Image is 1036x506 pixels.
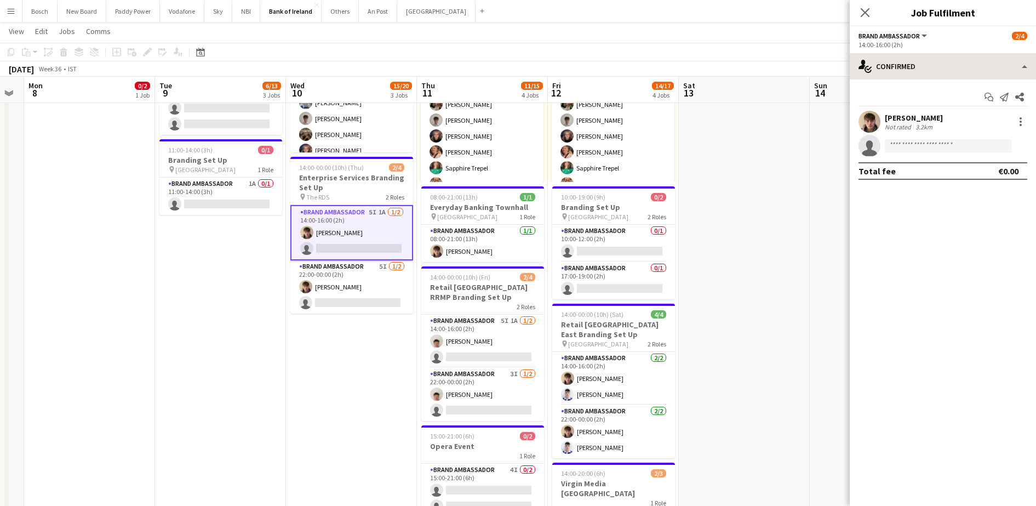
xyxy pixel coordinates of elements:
[106,1,160,22] button: Paddy Power
[421,441,544,451] h3: Opera Event
[159,178,282,215] app-card-role: Brand Ambassador1A0/111:00-14:00 (3h)
[421,186,544,262] app-job-card: 08:00-21:00 (13h)1/1Everyday Banking Townhall [GEOGRAPHIC_DATA]1 RoleBrand Ambassador1/108:00-21:...
[391,91,411,99] div: 3 Jobs
[520,193,535,201] span: 1/1
[290,205,413,260] app-card-role: Brand Ambassador5I1A1/214:00-16:00 (2h)[PERSON_NAME]
[168,146,213,154] span: 11:00-14:00 (3h)
[290,260,413,314] app-card-role: Brand Ambassador5I1/222:00-00:00 (2h)[PERSON_NAME]
[858,41,1027,49] div: 14:00-16:00 (2h)
[520,432,535,440] span: 0/2
[421,225,544,262] app-card-role: Brand Ambassador1/108:00-21:00 (13h)[PERSON_NAME]
[421,282,544,302] h3: Retail [GEOGRAPHIC_DATA] RRMP Branding Set Up
[160,1,204,22] button: Vodafone
[4,24,28,38] a: View
[31,24,52,38] a: Edit
[1012,32,1027,40] span: 2/4
[204,1,232,22] button: Sky
[263,91,281,99] div: 3 Jobs
[437,213,497,221] span: [GEOGRAPHIC_DATA]
[552,202,675,212] h3: Branding Set Up
[812,87,827,99] span: 14
[552,320,675,339] h3: Retail [GEOGRAPHIC_DATA] East Branding Set Up
[568,340,628,348] span: [GEOGRAPHIC_DATA]
[9,26,24,36] span: View
[159,155,282,165] h3: Branding Set Up
[430,273,490,281] span: 14:00-00:00 (10h) (Fri)
[858,32,920,40] span: Brand Ambassador
[260,1,322,22] button: Bank of Ireland
[682,87,695,99] span: 13
[135,91,150,99] div: 1 Job
[389,163,404,172] span: 2/4
[850,53,1036,79] div: Confirmed
[290,173,413,192] h3: Enterprise Services Branding Set Up
[397,1,476,22] button: [GEOGRAPHIC_DATA]
[421,81,435,90] span: Thu
[552,46,674,195] app-card-role: Brand Ambassador8/808:00-18:00 (10h)[PERSON_NAME][PERSON_NAME][PERSON_NAME][PERSON_NAME][PERSON_N...
[322,1,359,22] button: Others
[568,213,628,221] span: [GEOGRAPHIC_DATA]
[262,82,281,90] span: 6/13
[517,303,535,311] span: 2 Roles
[551,87,561,99] span: 12
[519,213,535,221] span: 1 Role
[858,32,929,40] button: Brand Ambassador
[36,65,64,73] span: Week 36
[420,87,435,99] span: 11
[421,266,544,421] app-job-card: 14:00-00:00 (10h) (Fri)2/4Retail [GEOGRAPHIC_DATA] RRMP Branding Set Up2 RolesBrand Ambassador5I1...
[290,81,305,90] span: Wed
[421,46,543,195] app-card-role: Brand Ambassador8/808:00-18:00 (10h)[PERSON_NAME][PERSON_NAME][PERSON_NAME][PERSON_NAME][PERSON_N...
[814,81,827,90] span: Sun
[59,26,75,36] span: Jobs
[552,304,675,458] div: 14:00-00:00 (10h) (Sat)4/4Retail [GEOGRAPHIC_DATA] East Branding Set Up [GEOGRAPHIC_DATA]2 RolesB...
[290,157,413,314] app-job-card: 14:00-00:00 (10h) (Thu)2/4Enterprise Services Branding Set Up The RDS2 RolesBrand Ambassador5I1A1...
[35,26,48,36] span: Edit
[386,193,404,201] span: 2 Roles
[552,262,675,299] app-card-role: Brand Ambassador0/117:00-19:00 (2h)
[390,82,412,90] span: 15/20
[82,24,115,38] a: Comms
[175,166,236,174] span: [GEOGRAPHIC_DATA]
[651,193,666,201] span: 0/2
[561,193,605,201] span: 10:00-19:00 (9h)
[858,166,896,177] div: Total fee
[159,82,282,135] app-card-role: Brand Ambassador2I0/217:00-18:00 (1h)
[54,24,79,38] a: Jobs
[552,225,675,262] app-card-role: Brand Ambassador0/110:00-12:00 (2h)
[27,87,43,99] span: 8
[421,368,544,421] app-card-role: Brand Ambassador3I1/222:00-00:00 (2h)[PERSON_NAME]
[58,1,106,22] button: New Board
[359,1,397,22] button: An Post
[430,193,478,201] span: 08:00-21:00 (13h)
[421,315,544,368] app-card-role: Brand Ambassador5I1A1/214:00-16:00 (2h)[PERSON_NAME]
[28,81,43,90] span: Mon
[648,340,666,348] span: 2 Roles
[159,81,172,90] span: Tue
[885,113,943,123] div: [PERSON_NAME]
[232,1,260,22] button: NBI
[552,81,561,90] span: Fri
[158,87,172,99] span: 9
[521,82,543,90] span: 11/15
[159,139,282,215] app-job-card: 11:00-14:00 (3h)0/1Branding Set Up [GEOGRAPHIC_DATA]1 RoleBrand Ambassador1A0/111:00-14:00 (3h)
[552,405,675,458] app-card-role: Brand Ambassador2/222:00-00:00 (2h)[PERSON_NAME][PERSON_NAME]
[683,81,695,90] span: Sat
[552,479,675,498] h3: Virgin Media [GEOGRAPHIC_DATA]
[652,82,674,90] span: 14/17
[885,123,913,131] div: Not rated
[258,146,273,154] span: 0/1
[519,452,535,460] span: 1 Role
[913,123,935,131] div: 3.2km
[135,82,150,90] span: 0/2
[68,65,77,73] div: IST
[651,310,666,319] span: 4/4
[520,273,535,281] span: 2/4
[299,163,364,172] span: 14:00-00:00 (10h) (Thu)
[552,186,675,299] div: 10:00-19:00 (9h)0/2Branding Set Up [GEOGRAPHIC_DATA]2 RolesBrand Ambassador0/110:00-12:00 (2h) Br...
[651,469,666,477] span: 2/3
[22,1,58,22] button: Bosch
[86,26,111,36] span: Comms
